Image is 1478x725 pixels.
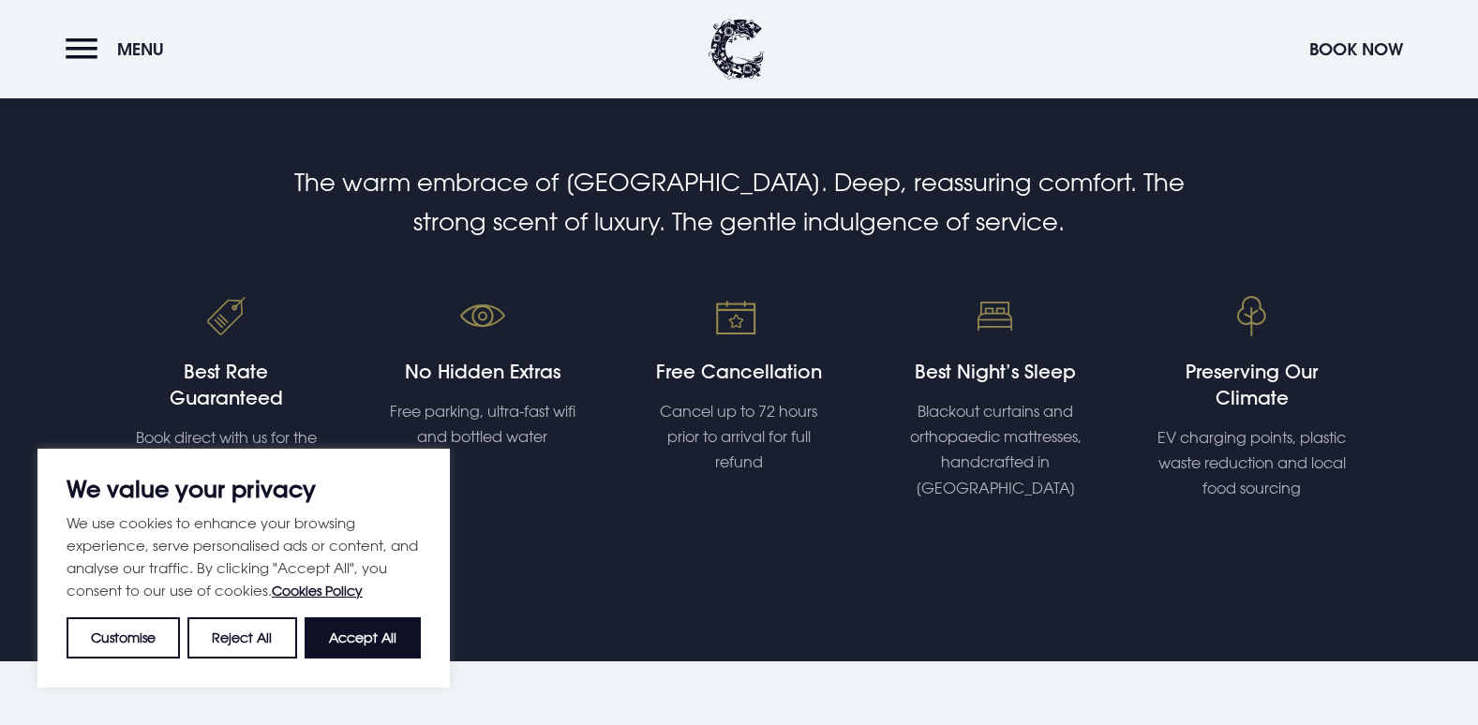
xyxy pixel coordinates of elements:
h4: Best Rate Guaranteed [131,359,321,411]
h4: Best Night’s Sleep [900,359,1090,385]
img: Clandeboye Lodge [709,19,765,80]
button: Reject All [187,617,296,658]
img: Event venue Bangor, Northern Ireland [1219,284,1285,349]
p: Cancel up to 72 hours prior to arrival for full refund [644,399,834,476]
button: Accept All [305,617,421,658]
button: Book Now [1300,29,1412,69]
img: Best rate guaranteed [193,284,259,349]
img: Tailored bespoke events venue [706,284,771,349]
p: EV charging points, plastic waste reduction and local food sourcing [1157,425,1347,502]
span: The warm embrace of [GEOGRAPHIC_DATA]. Deep, reassuring comfort. The strong scent of luxury. The ... [294,168,1185,236]
p: Free parking, ultra-fast wifi and bottled water [387,399,577,450]
a: Cookies Policy [272,583,363,599]
h4: Free Cancellation [644,359,834,385]
span: Menu [117,38,164,60]
p: We value your privacy [67,478,421,500]
button: Customise [67,617,180,658]
button: Menu [66,29,173,69]
h4: No Hidden Extras [387,359,577,385]
p: Book direct with us for the best rate available [131,425,321,476]
div: We value your privacy [37,449,450,688]
h4: Preserving Our Climate [1157,359,1347,411]
img: No hidden fees [450,284,515,349]
p: Blackout curtains and orthopaedic mattresses, handcrafted in [GEOGRAPHIC_DATA] [900,399,1090,501]
p: We use cookies to enhance your browsing experience, serve personalised ads or content, and analys... [67,511,421,602]
img: Orthopaedic mattresses sleep [963,284,1028,349]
